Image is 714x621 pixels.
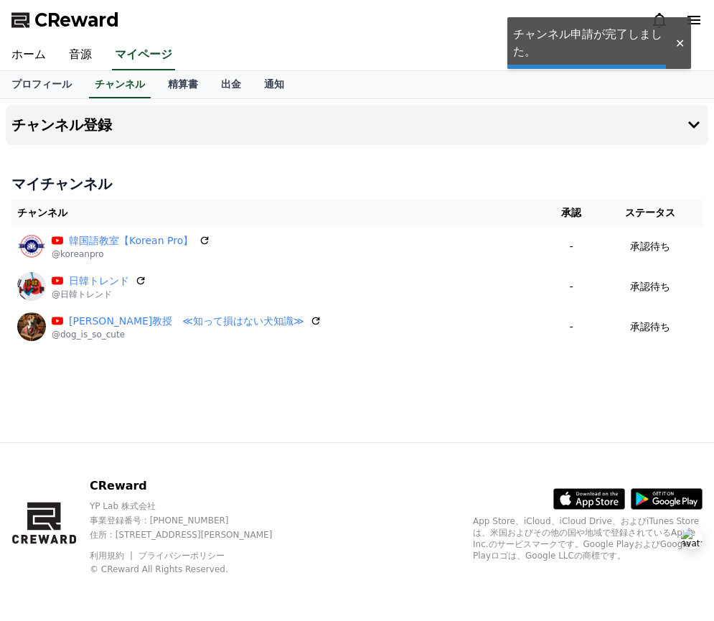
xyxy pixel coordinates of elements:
[89,71,151,98] a: チャンネル
[550,319,592,335] p: -
[17,312,46,341] img: ジョン教授 ≪知って損はない犬知識≫
[630,319,670,335] p: 承認待ち
[473,515,703,561] p: App Store、iCloud、iCloud Drive、およびiTunes Storeは、米国およびその他の国や地域で登録されているApple Inc.のサービスマークです。Google P...
[253,71,296,98] a: 通知
[90,500,297,512] p: YP Lab 株式会社
[90,515,297,526] p: 事業登録番号 : [PHONE_NUMBER]
[11,200,545,226] th: チャンネル
[630,239,670,254] p: 承認待ち
[156,71,210,98] a: 精算書
[550,239,592,254] p: -
[52,289,146,300] p: @日韓トレンド
[11,117,112,133] h4: チャンネル登録
[52,248,210,260] p: @koreanpro
[90,477,297,495] p: CReward
[57,40,103,70] a: 音源
[69,274,129,289] a: 日韓トレンド
[138,551,225,561] a: プライバシーポリシー
[112,40,175,70] a: マイページ
[545,200,598,226] th: 承認
[52,329,321,340] p: @dog_is_so_cute
[11,9,119,32] a: CReward
[69,233,193,248] a: 韓国語教室【Korean Pro】
[6,105,708,145] button: チャンネル登録
[90,529,297,541] p: 住所 : [STREET_ADDRESS][PERSON_NAME]
[90,564,297,575] p: © CReward All Rights Reserved.
[90,551,135,561] a: 利用規約
[17,272,46,301] img: 日韓トレンド
[17,232,46,261] img: 韓国語教室【Korean Pro】
[598,200,703,226] th: ステータス
[69,314,304,329] a: [PERSON_NAME]教授 ≪知って損はない犬知識≫
[550,279,592,294] p: -
[630,279,670,294] p: 承認待ち
[11,174,703,194] h4: マイチャンネル
[34,9,119,32] span: CReward
[210,71,253,98] a: 出金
